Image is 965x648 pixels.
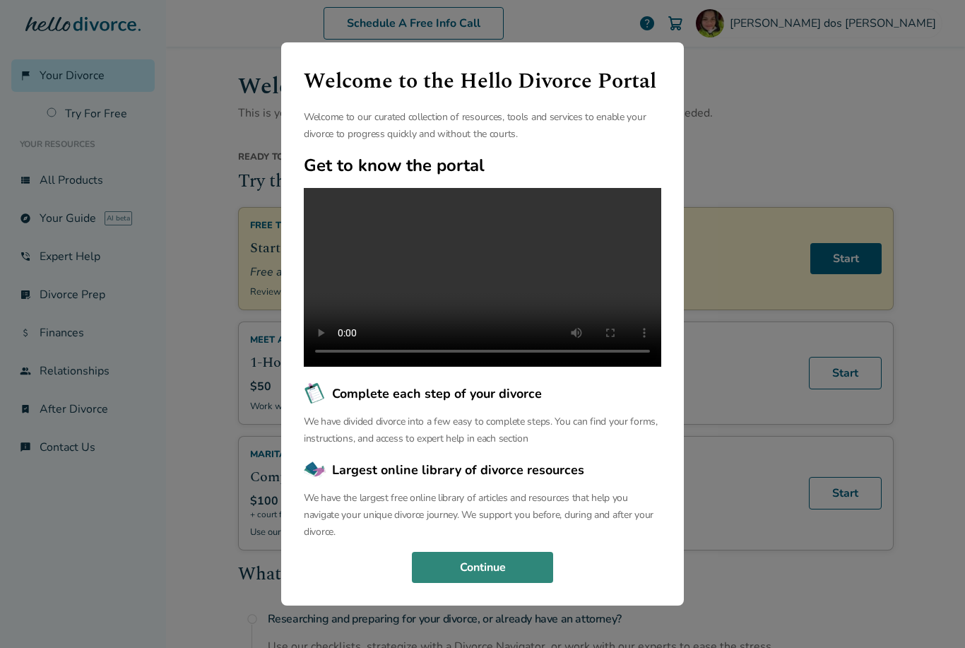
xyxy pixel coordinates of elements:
[332,384,542,403] span: Complete each step of your divorce
[412,552,553,583] button: Continue
[894,580,965,648] iframe: Chat Widget
[304,154,661,177] h2: Get to know the portal
[304,65,661,98] h1: Welcome to the Hello Divorce Portal
[304,459,326,481] img: Largest online library of divorce resources
[304,490,661,541] p: We have the largest free online library of articles and resources that help you navigate your uni...
[304,413,661,447] p: We have divided divorce into a few easy to complete steps. You can find your forms, instructions,...
[304,382,326,405] img: Complete each step of your divorce
[304,109,661,143] p: Welcome to our curated collection of resources, tools and services to enable your divorce to prog...
[332,461,584,479] span: Largest online library of divorce resources
[894,580,965,648] div: Widget de chat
